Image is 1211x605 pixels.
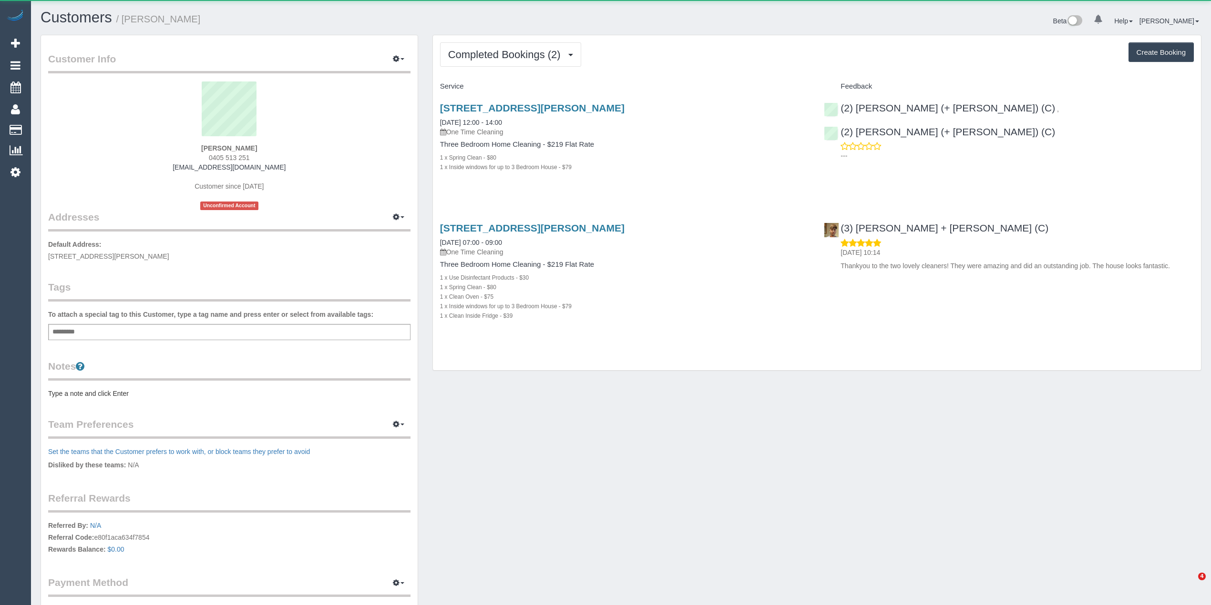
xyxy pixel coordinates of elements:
iframe: Intercom live chat [1179,573,1201,595]
a: Beta [1053,17,1083,25]
img: Automaid Logo [6,10,25,23]
small: 1 x Clean Inside Fridge - $39 [440,313,513,319]
small: / [PERSON_NAME] [116,14,201,24]
a: (2) [PERSON_NAME] (+ [PERSON_NAME]) (C) [824,102,1055,113]
small: 1 x Spring Clean - $80 [440,284,496,291]
a: [PERSON_NAME] [1139,17,1199,25]
img: New interface [1067,15,1082,28]
button: Create Booking [1129,42,1194,62]
small: 1 x Inside windows for up to 3 Bedroom House - $79 [440,303,572,310]
button: Completed Bookings (2) [440,42,581,67]
label: Referral Code: [48,533,94,542]
legend: Customer Info [48,52,411,73]
legend: Payment Method [48,575,411,597]
a: Help [1114,17,1133,25]
a: [STREET_ADDRESS][PERSON_NAME] [440,102,625,113]
p: Thankyou to the two lovely cleaners! They were amazing and did an outstanding job. The house look... [841,261,1194,271]
a: $0.00 [108,545,124,553]
span: Unconfirmed Account [200,202,258,210]
label: Disliked by these teams: [48,460,126,470]
legend: Referral Rewards [48,491,411,513]
span: Customer since [DATE] [195,182,264,190]
p: One Time Cleaning [440,127,810,137]
legend: Team Preferences [48,417,411,439]
p: e80f1aca634f7854 [48,521,411,556]
a: [EMAIL_ADDRESS][DOMAIN_NAME] [173,163,286,171]
h4: Service [440,82,810,91]
h4: Three Bedroom Home Cleaning - $219 Flat Rate [440,141,810,149]
span: [STREET_ADDRESS][PERSON_NAME] [48,252,169,260]
small: 1 x Inside windows for up to 3 Bedroom House - $79 [440,164,572,171]
span: 4 [1198,573,1206,580]
a: (2) [PERSON_NAME] (+ [PERSON_NAME]) (C) [824,126,1055,137]
span: N/A [128,461,139,469]
a: N/A [90,522,101,529]
label: Referred By: [48,521,88,530]
a: [DATE] 07:00 - 09:00 [440,239,502,246]
small: 1 x Spring Clean - $80 [440,154,496,161]
legend: Notes [48,359,411,381]
a: (3) [PERSON_NAME] + [PERSON_NAME] (C) [824,222,1048,233]
label: To attach a special tag to this Customer, type a tag name and press enter or select from availabl... [48,310,373,319]
p: One Time Cleaning [440,247,810,257]
span: 0405 513 251 [209,154,250,161]
h4: Feedback [824,82,1194,91]
p: [DATE] 10:14 [841,248,1194,257]
strong: [PERSON_NAME] [201,144,257,152]
img: (3) Elias + Marina (C) [824,223,839,237]
legend: Tags [48,280,411,302]
p: --- [841,151,1194,161]
span: Completed Bookings (2) [448,49,565,60]
label: Default Address: [48,240,102,249]
span: , [1057,105,1059,113]
small: 1 x Clean Oven - $75 [440,293,493,300]
pre: Type a note and click Enter [48,389,411,398]
h4: Three Bedroom Home Cleaning - $219 Flat Rate [440,261,810,269]
a: [STREET_ADDRESS][PERSON_NAME] [440,222,625,233]
label: Rewards Balance: [48,544,106,554]
a: [DATE] 12:00 - 14:00 [440,119,502,126]
a: Customers [41,9,112,26]
small: 1 x Use Disinfectant Products - $30 [440,274,529,281]
a: Set the teams that the Customer prefers to work with, or block teams they prefer to avoid [48,448,310,455]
